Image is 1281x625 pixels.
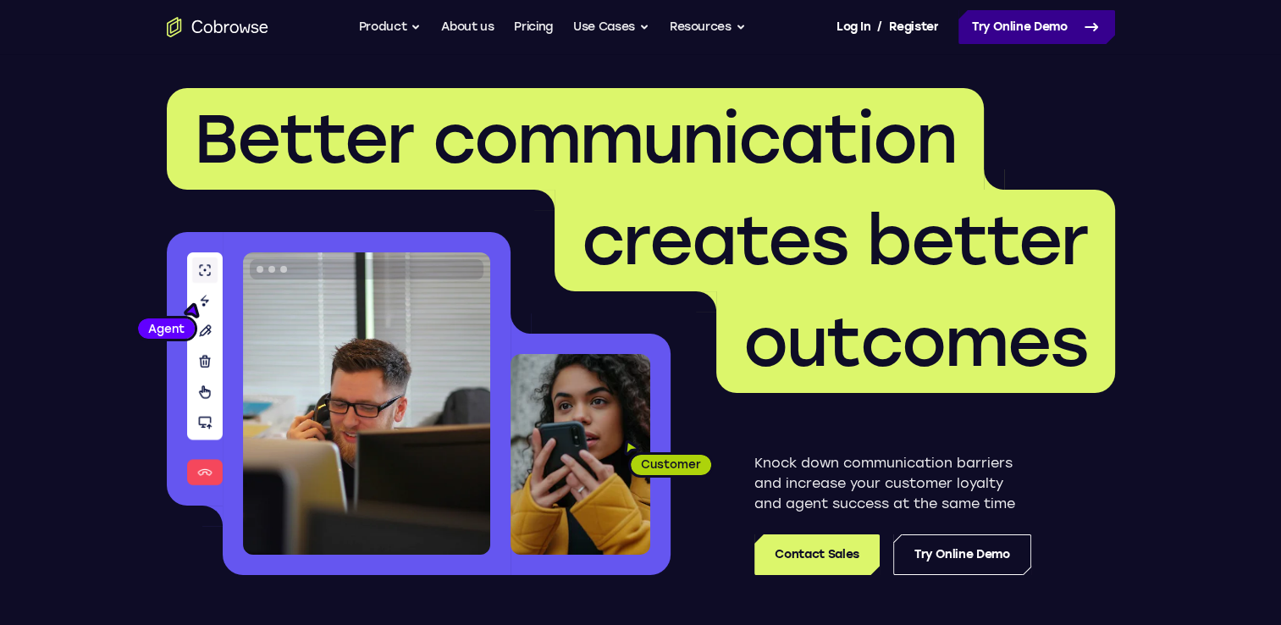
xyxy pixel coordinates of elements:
[893,534,1031,575] a: Try Online Demo
[877,17,882,37] span: /
[167,17,268,37] a: Go to the home page
[511,354,650,555] img: A customer holding their phone
[889,10,938,44] a: Register
[243,252,490,555] img: A customer support agent talking on the phone
[754,534,879,575] a: Contact Sales
[441,10,494,44] a: About us
[837,10,870,44] a: Log In
[754,453,1031,514] p: Knock down communication barriers and increase your customer loyalty and agent success at the sam...
[670,10,746,44] button: Resources
[743,301,1088,383] span: outcomes
[958,10,1115,44] a: Try Online Demo
[582,200,1088,281] span: creates better
[573,10,649,44] button: Use Cases
[359,10,422,44] button: Product
[194,98,957,180] span: Better communication
[514,10,553,44] a: Pricing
